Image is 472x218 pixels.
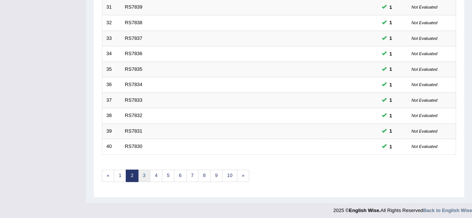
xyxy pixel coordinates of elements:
[125,4,143,10] a: RS7839
[387,96,395,104] span: You can still take this question
[423,208,472,213] a: Back to English Wise
[387,34,395,42] span: You can still take this question
[114,170,126,182] a: 1
[198,170,210,182] a: 8
[102,108,121,124] td: 38
[174,170,186,182] a: 6
[387,143,395,151] span: You can still take this question
[102,139,121,155] td: 40
[412,51,437,56] small: Not Evaluated
[412,98,437,102] small: Not Evaluated
[102,92,121,108] td: 37
[125,113,143,118] a: RS7832
[412,113,437,118] small: Not Evaluated
[387,81,395,89] span: You can still take this question
[125,97,143,103] a: RS7833
[349,208,380,213] strong: English Wise.
[237,170,249,182] a: »
[126,170,138,182] a: 2
[412,67,437,72] small: Not Evaluated
[102,46,121,62] td: 34
[125,82,143,87] a: RS7834
[102,123,121,139] td: 39
[387,19,395,26] span: You can still take this question
[387,127,395,135] span: You can still take this question
[102,15,121,31] td: 32
[210,170,222,182] a: 9
[412,82,437,87] small: Not Evaluated
[412,36,437,41] small: Not Evaluated
[387,112,395,120] span: You can still take this question
[333,203,472,214] div: 2025 © All Rights Reserved
[125,51,143,56] a: RS7836
[102,170,114,182] a: «
[186,170,199,182] a: 7
[125,128,143,134] a: RS7831
[102,77,121,93] td: 36
[412,129,437,133] small: Not Evaluated
[125,66,143,72] a: RS7835
[387,50,395,58] span: You can still take this question
[102,61,121,77] td: 35
[412,20,437,25] small: Not Evaluated
[125,35,143,41] a: RS7837
[222,170,237,182] a: 10
[387,65,395,73] span: You can still take this question
[150,170,162,182] a: 4
[102,31,121,46] td: 33
[387,3,395,11] span: You can still take this question
[162,170,174,182] a: 5
[412,144,437,149] small: Not Evaluated
[125,143,143,149] a: RS7830
[125,20,143,25] a: RS7838
[138,170,150,182] a: 3
[412,5,437,9] small: Not Evaluated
